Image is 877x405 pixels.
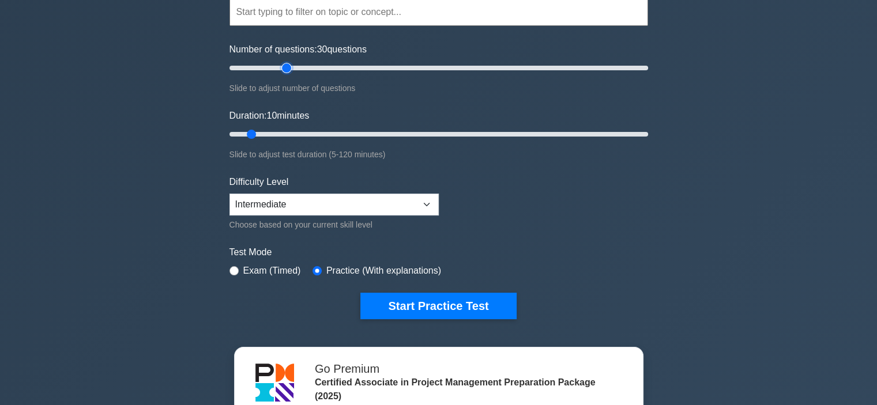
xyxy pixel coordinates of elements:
div: Slide to adjust number of questions [229,81,648,95]
span: 30 [317,44,328,54]
button: Start Practice Test [360,293,516,319]
div: Choose based on your current skill level [229,218,439,232]
span: 10 [266,111,277,120]
div: Slide to adjust test duration (5-120 minutes) [229,147,648,161]
label: Test Mode [229,245,648,259]
label: Practice (With explanations) [326,264,441,278]
label: Exam (Timed) [243,264,301,278]
label: Duration: minutes [229,109,310,123]
label: Number of questions: questions [229,43,367,56]
label: Difficulty Level [229,175,289,189]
